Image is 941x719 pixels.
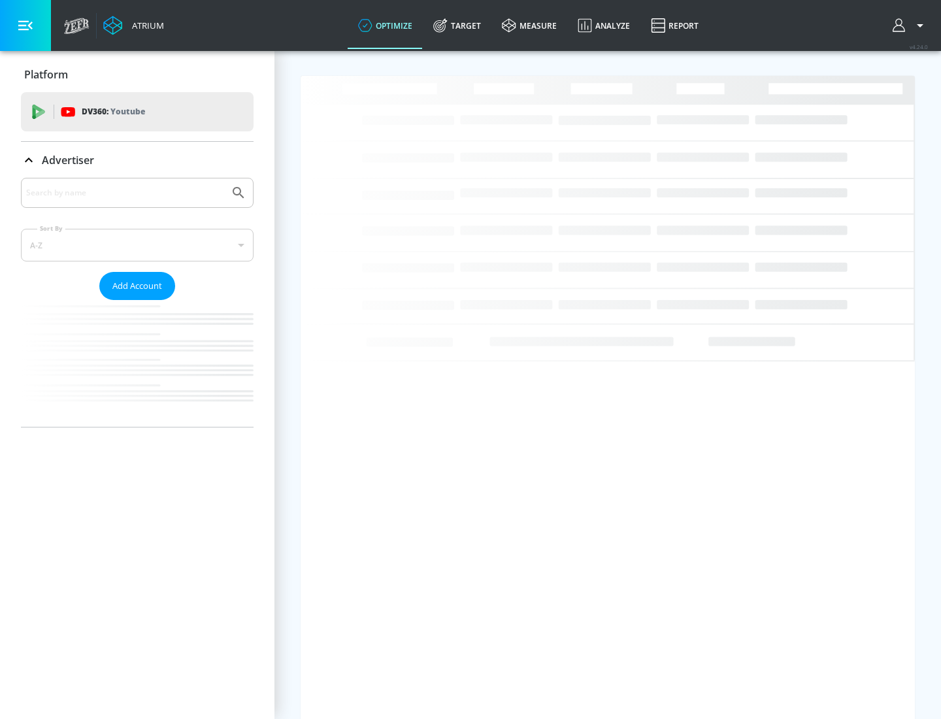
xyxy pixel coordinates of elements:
a: Analyze [567,2,640,49]
div: Platform [21,56,254,93]
a: Atrium [103,16,164,35]
input: Search by name [26,184,224,201]
a: Report [640,2,709,49]
nav: list of Advertiser [21,300,254,427]
p: DV360: [82,105,145,119]
span: Add Account [112,278,162,293]
div: A-Z [21,229,254,261]
p: Advertiser [42,153,94,167]
div: Advertiser [21,142,254,178]
p: Platform [24,67,68,82]
label: Sort By [37,224,65,233]
button: Add Account [99,272,175,300]
a: optimize [348,2,423,49]
p: Youtube [110,105,145,118]
a: measure [491,2,567,49]
div: DV360: Youtube [21,92,254,131]
div: Atrium [127,20,164,31]
a: Target [423,2,491,49]
span: v 4.24.0 [910,43,928,50]
div: Advertiser [21,178,254,427]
